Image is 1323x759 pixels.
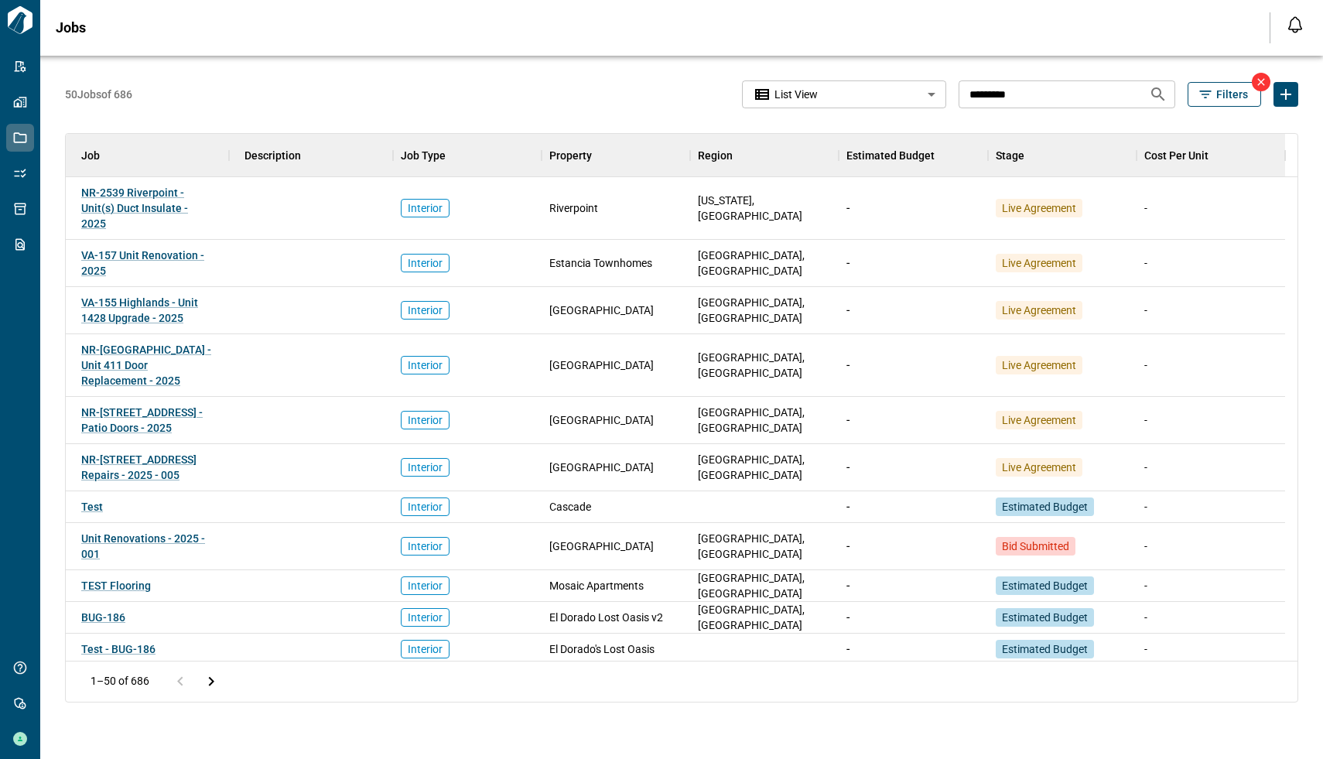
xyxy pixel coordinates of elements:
[1144,357,1147,373] span: -
[408,412,443,428] span: Interior
[1002,460,1076,475] span: Live Agreement
[549,200,598,216] span: Riverpoint
[1002,303,1076,318] span: Live Agreement
[846,254,850,272] p: -
[1273,82,1298,107] span: Create Job
[1002,641,1088,657] span: Estimated Budget
[1002,578,1088,593] span: Estimated Budget
[408,255,443,271] span: Interior
[846,608,850,627] p: -
[1144,303,1147,318] span: -
[698,531,831,562] span: [GEOGRAPHIC_DATA], [GEOGRAPHIC_DATA]
[733,145,754,166] button: Sort
[549,641,655,657] span: El Dorado's Lost Oasis
[1188,82,1261,107] button: Filters
[81,611,125,624] span: BUG-186
[1144,538,1147,554] span: -
[91,676,149,686] p: 1–50 of 686
[81,643,156,655] span: Test - BUG-186
[81,501,103,513] span: Test
[56,20,86,36] span: Jobs
[1143,79,1174,110] button: Search jobs
[698,350,831,381] span: [GEOGRAPHIC_DATA], [GEOGRAPHIC_DATA]
[408,200,443,216] span: Interior
[1002,538,1069,554] span: Bid Submitted
[408,460,443,475] span: Interior
[1144,641,1147,657] span: -
[846,134,935,177] div: Estimated Budget
[1002,357,1076,373] span: Live Agreement
[446,145,467,166] button: Sort
[1144,255,1147,271] span: -
[846,640,850,658] p: -
[846,497,850,516] p: -
[1137,134,1285,177] div: Cost Per Unit
[408,610,443,625] span: Interior
[839,134,987,177] div: Estimated Budget
[846,301,850,320] p: -
[549,578,644,593] span: Mosaic Apartments
[65,87,132,102] span: 50 Jobs of 686
[393,134,542,177] div: Job Type
[81,296,198,324] span: VA-155 Highlands - Unit 1428 Upgrade - 2025
[846,356,850,374] p: -
[1024,145,1046,166] button: Sort
[1144,134,1208,177] div: Cost Per Unit
[1002,255,1076,271] span: Live Agreement
[592,145,614,166] button: Sort
[408,538,443,554] span: Interior
[846,537,850,556] p: -
[846,199,850,217] p: -
[1144,499,1147,515] span: -
[698,405,831,436] span: [GEOGRAPHIC_DATA], [GEOGRAPHIC_DATA]
[81,532,205,560] span: Unit Renovations - 2025 - 001
[66,134,229,177] div: Job
[1144,200,1147,216] span: -
[1144,578,1147,593] span: -
[698,295,831,326] span: [GEOGRAPHIC_DATA], [GEOGRAPHIC_DATA]
[1002,610,1088,625] span: Estimated Budget
[846,458,850,477] p: -
[542,134,690,177] div: Property
[698,570,831,601] span: [GEOGRAPHIC_DATA], [GEOGRAPHIC_DATA]
[698,134,733,177] div: Region
[408,578,443,593] span: Interior
[846,411,850,429] p: -
[196,666,227,697] button: Go to next page
[549,499,591,515] span: Cascade
[996,134,1024,177] div: Stage
[81,186,188,230] span: NR-2539 Riverpoint - Unit(s) Duct Insulate - 2025
[1002,499,1088,515] span: Estimated Budget
[408,357,443,373] span: Interior
[698,248,831,279] span: [GEOGRAPHIC_DATA], [GEOGRAPHIC_DATA]
[549,134,592,177] div: Property
[100,145,121,166] button: Sort
[81,249,204,277] span: VA-157 Unit Renovation - 2025
[301,145,323,166] button: Sort
[549,303,654,318] span: [GEOGRAPHIC_DATA]
[1216,87,1248,102] span: Filters
[1144,610,1147,625] span: -
[698,193,831,224] span: [US_STATE], [GEOGRAPHIC_DATA]
[229,134,392,177] div: Description
[408,499,443,515] span: Interior
[408,641,443,657] span: Interior
[81,134,100,177] div: Job
[698,452,831,483] span: [GEOGRAPHIC_DATA], [GEOGRAPHIC_DATA]
[401,134,446,177] div: Job Type
[988,134,1137,177] div: Stage
[408,303,443,318] span: Interior
[698,602,831,633] span: [GEOGRAPHIC_DATA], [GEOGRAPHIC_DATA]
[1144,460,1147,475] span: -
[1283,12,1308,37] button: Open notification feed
[81,580,151,592] span: TEST Flooring
[1208,145,1230,166] button: Sort
[742,79,946,111] div: Without label
[549,538,654,554] span: [GEOGRAPHIC_DATA]
[81,453,197,481] span: NR-[STREET_ADDRESS] Repairs - 2025 - 005
[244,134,301,177] div: Description
[1002,412,1076,428] span: Live Agreement
[1002,200,1076,216] span: Live Agreement
[1144,412,1147,428] span: -
[549,460,654,475] span: [GEOGRAPHIC_DATA]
